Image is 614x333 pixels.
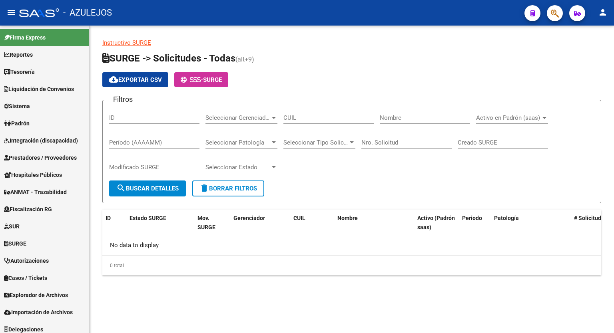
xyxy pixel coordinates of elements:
[109,180,186,196] button: Buscar Detalles
[462,215,482,221] span: Periodo
[205,164,270,171] span: Seleccionar Estado
[4,188,67,196] span: ANMAT - Trazabilidad
[102,210,126,236] datatable-header-cell: ID
[199,185,257,192] span: Borrar Filtros
[197,215,215,230] span: Mov. SURGE
[235,55,254,63] span: (alt+9)
[587,306,606,325] iframe: Intercom live chat
[205,139,270,146] span: Seleccionar Patología
[192,180,264,196] button: Borrar Filtros
[109,75,118,84] mat-icon: cloud_download
[476,114,541,121] span: Activo en Padrón (saas)
[230,210,290,236] datatable-header-cell: Gerenciador
[194,210,230,236] datatable-header-cell: Mov. SURGE
[494,215,519,221] span: Patología
[4,102,30,111] span: Sistema
[102,235,601,255] div: No data to display
[130,215,166,221] span: Estado SURGE
[4,85,74,93] span: Liquidación de Convenios
[102,53,235,64] span: SURGE -> Solicitudes - Todas
[4,291,68,299] span: Explorador de Archivos
[293,215,305,221] span: CUIL
[417,215,455,230] span: Activo (Padrón saas)
[102,39,151,46] a: Instructivo SURGE
[4,239,26,248] span: SURGE
[283,139,348,146] span: Seleccionar Tipo Solicitud
[109,94,137,105] h3: Filtros
[334,210,414,236] datatable-header-cell: Nombre
[102,72,168,87] button: Exportar CSV
[102,256,601,276] div: 0 total
[598,8,608,17] mat-icon: person
[491,210,571,236] datatable-header-cell: Patología
[233,215,265,221] span: Gerenciador
[459,210,491,236] datatable-header-cell: Periodo
[116,185,179,192] span: Buscar Detalles
[414,210,459,236] datatable-header-cell: Activo (Padrón saas)
[4,222,20,231] span: SUR
[181,76,203,83] span: -
[574,215,601,221] span: # Solicitud
[4,274,47,282] span: Casos / Tickets
[4,33,46,42] span: Firma Express
[4,119,30,128] span: Padrón
[174,72,228,87] button: -SURGE
[4,153,77,162] span: Prestadores / Proveedores
[4,136,78,145] span: Integración (discapacidad)
[4,256,49,265] span: Autorizaciones
[126,210,194,236] datatable-header-cell: Estado SURGE
[63,4,112,22] span: - AZULEJOS
[337,215,358,221] span: Nombre
[205,114,270,121] span: Seleccionar Gerenciador
[106,215,111,221] span: ID
[116,183,126,193] mat-icon: search
[6,8,16,17] mat-icon: menu
[199,183,209,193] mat-icon: delete
[4,170,62,179] span: Hospitales Públicos
[4,50,33,59] span: Reportes
[4,205,52,214] span: Fiscalización RG
[203,76,222,83] span: SURGE
[4,308,73,317] span: Importación de Archivos
[290,210,334,236] datatable-header-cell: CUIL
[4,67,35,76] span: Tesorería
[109,76,162,83] span: Exportar CSV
